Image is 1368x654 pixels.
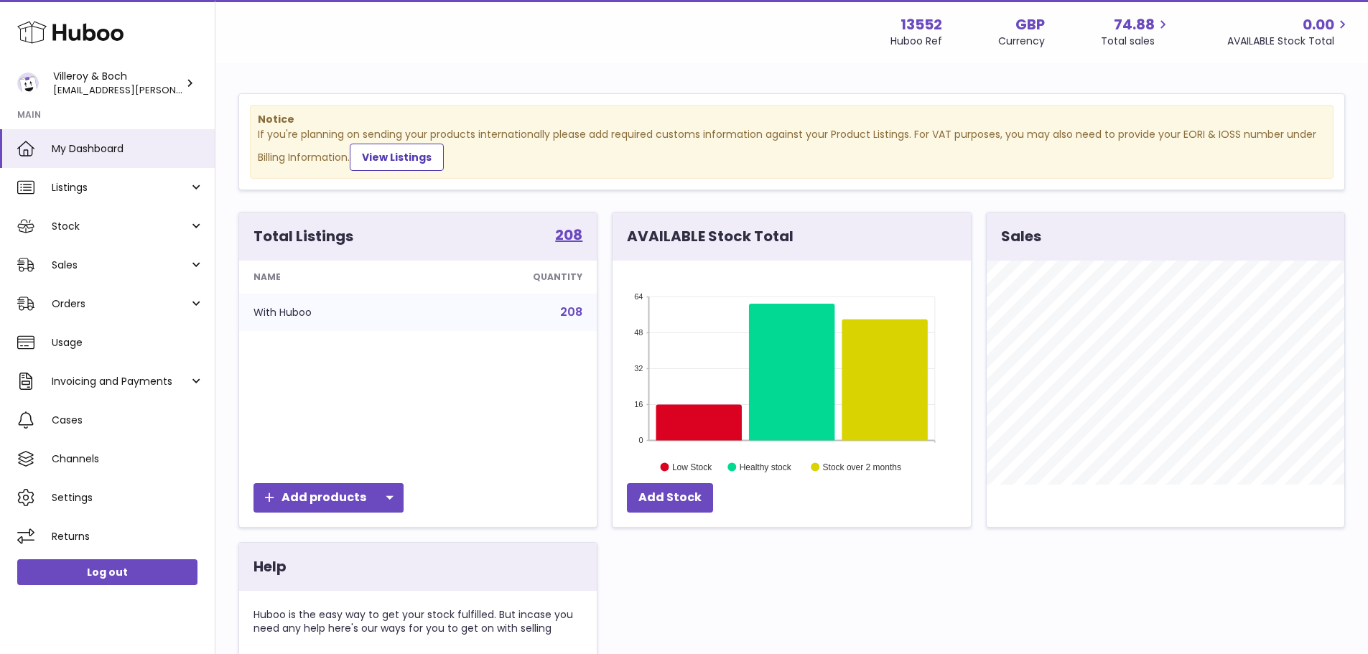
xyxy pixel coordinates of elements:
[253,483,404,513] a: Add products
[635,364,643,373] text: 32
[1101,15,1171,48] a: 74.88 Total sales
[53,70,182,97] div: Villeroy & Boch
[17,559,197,585] a: Log out
[253,227,353,246] h3: Total Listings
[258,113,1326,126] strong: Notice
[253,608,582,635] p: Huboo is the easy way to get your stock fulfilled. But incase you need any help here's our ways f...
[555,228,582,245] a: 208
[635,292,643,301] text: 64
[672,462,712,472] text: Low Stock
[627,227,794,246] h3: AVAILABLE Stock Total
[52,414,204,427] span: Cases
[52,336,204,350] span: Usage
[635,400,643,408] text: 16
[52,258,189,272] span: Sales
[52,142,204,156] span: My Dashboard
[890,34,942,48] div: Huboo Ref
[52,220,189,233] span: Stock
[639,436,643,444] text: 0
[1227,15,1351,48] a: 0.00 AVAILABLE Stock Total
[823,462,901,472] text: Stock over 2 months
[53,83,291,97] span: [EMAIL_ADDRESS][PERSON_NAME][DOMAIN_NAME]
[52,181,189,195] span: Listings
[350,144,444,171] a: View Listings
[901,15,942,34] strong: 13552
[1001,227,1041,246] h3: Sales
[555,228,582,242] strong: 208
[635,328,643,337] text: 48
[1227,34,1351,48] span: AVAILABLE Stock Total
[52,491,204,505] span: Settings
[239,294,427,331] td: With Huboo
[998,34,1045,48] div: Currency
[427,261,597,294] th: Quantity
[52,452,204,466] span: Channels
[1303,15,1334,34] span: 0.00
[560,304,582,320] a: 208
[740,462,792,472] text: Healthy stock
[52,297,189,311] span: Orders
[52,530,204,543] span: Returns
[1114,15,1155,34] span: 74.88
[239,261,427,294] th: Name
[1015,15,1045,34] strong: GBP
[253,557,287,576] h3: Help
[17,73,39,94] img: liu.rosanne@villeroy-boch.com
[258,128,1326,171] div: If you're planning on sending your products internationally please add required customs informati...
[627,483,713,513] a: Add Stock
[1101,34,1171,48] span: Total sales
[52,375,189,388] span: Invoicing and Payments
